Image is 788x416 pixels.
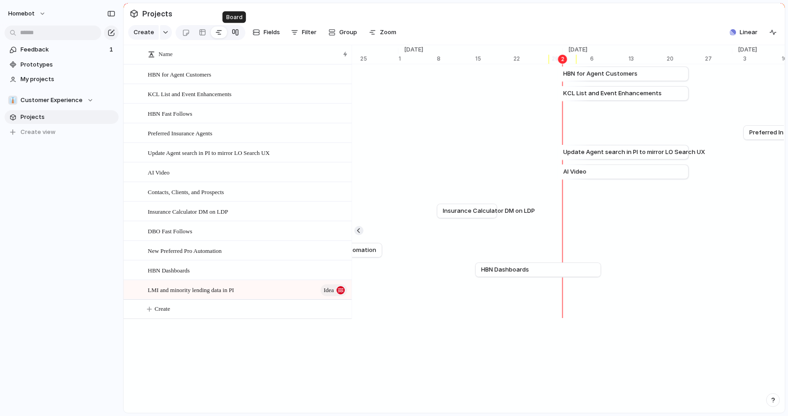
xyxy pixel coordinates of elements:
span: Prototypes [21,60,115,69]
span: Create view [21,128,56,137]
span: [DATE] [399,45,429,54]
a: KCL List and Event Enhancements [563,87,683,100]
span: AI Video [563,167,586,176]
span: Group [339,28,357,37]
span: [DATE] [563,45,593,54]
span: Customer Experience [21,96,83,105]
span: KCL List and Event Enhancements [563,89,662,98]
a: HBN Dashboards [481,263,595,277]
div: 27 [705,55,732,63]
a: Update Agent search in PI to mirror LO Search UX [563,145,683,159]
a: Projects [5,110,119,124]
a: Feedback1 [5,43,119,56]
span: 1 [109,45,115,54]
div: 25 [360,55,399,63]
span: HBN Dashboards [481,265,529,274]
button: Filter [287,25,320,40]
span: Contacts, Clients, and Prospects [148,186,224,197]
button: Create view [5,125,119,139]
div: Board [223,11,246,23]
span: Preferred Insurance Agents [148,128,213,138]
button: Homebot [4,6,51,21]
button: 👔Customer Experience [5,93,119,107]
span: Feedback [21,45,107,54]
button: Fields [249,25,284,40]
div: 13 [628,55,667,63]
span: Linear [740,28,757,37]
button: Create [133,300,366,318]
button: Create [128,25,159,40]
span: Filter [302,28,316,37]
span: DBO Fast Follows [148,226,192,236]
div: 8 [437,55,475,63]
a: My projects [5,72,119,86]
span: Fields [264,28,280,37]
div: 2 [558,55,567,64]
a: AI Video [563,165,683,179]
a: Prototypes [5,58,119,72]
div: 1 [399,55,437,63]
span: Create [134,28,154,37]
span: Update Agent search in PI to mirror LO Search UX [148,147,270,158]
span: [DATE] [732,45,762,54]
a: Insurance Calculator DM on LDP [443,204,491,218]
a: HBN for Agent Customers [563,67,683,81]
span: KCL List and Event Enhancements [148,88,232,99]
button: Idea [321,284,347,296]
span: Insurance Calculator DM on LDP [148,206,228,216]
div: 20 [667,55,705,63]
span: My projects [21,75,115,84]
span: New Preferred Pro Automation [148,245,222,256]
span: Idea [324,284,334,297]
span: Update Agent search in PI to mirror LO Search UX [563,148,705,157]
span: HBN Dashboards [148,265,190,275]
span: Homebot [8,9,35,18]
button: Group [324,25,362,40]
div: 22 [513,55,552,63]
button: Linear [726,26,761,39]
span: Create [155,304,170,313]
span: Projects [140,5,174,22]
button: Zoom [365,25,400,40]
span: LMI and minority lending data in PI [148,284,234,295]
div: 3 [743,55,782,63]
div: 6 [590,55,628,63]
span: HBN Fast Follows [148,108,192,118]
span: Projects [21,113,115,122]
span: AI Video [148,167,170,177]
span: HBN for Agent Customers [563,69,638,78]
div: 👔 [8,96,17,105]
div: 15 [475,55,513,63]
span: Insurance Calculator DM on LDP [443,206,535,216]
span: HBN for Agent Customers [148,69,211,79]
span: Zoom [380,28,396,37]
